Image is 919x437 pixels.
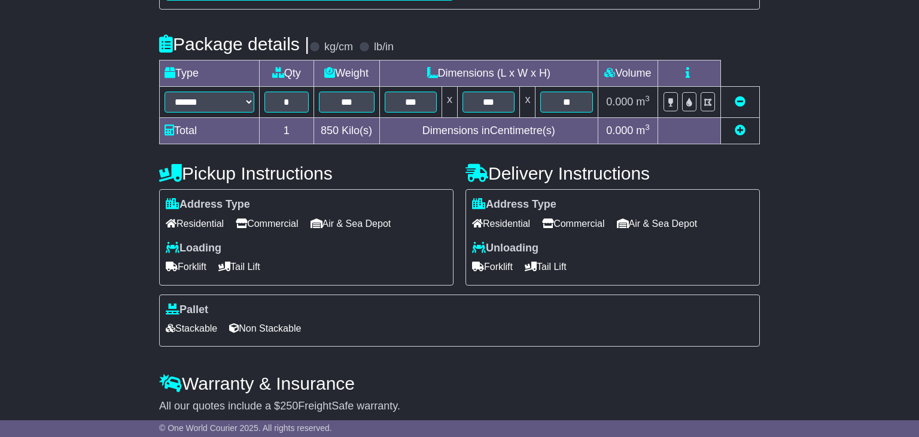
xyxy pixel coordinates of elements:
[159,163,454,183] h4: Pickup Instructions
[166,214,224,233] span: Residential
[159,423,332,433] span: © One World Courier 2025. All rights reserved.
[166,198,250,211] label: Address Type
[645,94,650,103] sup: 3
[472,257,513,276] span: Forklift
[472,198,556,211] label: Address Type
[525,257,567,276] span: Tail Lift
[160,60,260,87] td: Type
[166,304,208,317] label: Pallet
[636,125,650,136] span: m
[472,242,538,255] label: Unloading
[160,118,260,144] td: Total
[472,214,530,233] span: Residential
[324,41,353,54] label: kg/cm
[520,87,535,118] td: x
[260,60,314,87] td: Qty
[229,319,301,338] span: Non Stackable
[159,34,309,54] h4: Package details |
[379,60,598,87] td: Dimensions (L x W x H)
[374,41,394,54] label: lb/in
[311,214,391,233] span: Air & Sea Depot
[280,400,298,412] span: 250
[236,214,298,233] span: Commercial
[321,125,339,136] span: 850
[542,214,604,233] span: Commercial
[159,374,760,393] h4: Warranty & Insurance
[166,242,221,255] label: Loading
[606,125,633,136] span: 0.000
[166,319,217,338] span: Stackable
[260,118,314,144] td: 1
[314,60,379,87] td: Weight
[645,123,650,132] sup: 3
[442,87,458,118] td: x
[379,118,598,144] td: Dimensions in Centimetre(s)
[636,96,650,108] span: m
[735,96,745,108] a: Remove this item
[617,214,698,233] span: Air & Sea Depot
[166,257,206,276] span: Forklift
[465,163,760,183] h4: Delivery Instructions
[218,257,260,276] span: Tail Lift
[314,118,379,144] td: Kilo(s)
[159,400,760,413] div: All our quotes include a $ FreightSafe warranty.
[735,125,745,136] a: Add new item
[606,96,633,108] span: 0.000
[598,60,658,87] td: Volume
